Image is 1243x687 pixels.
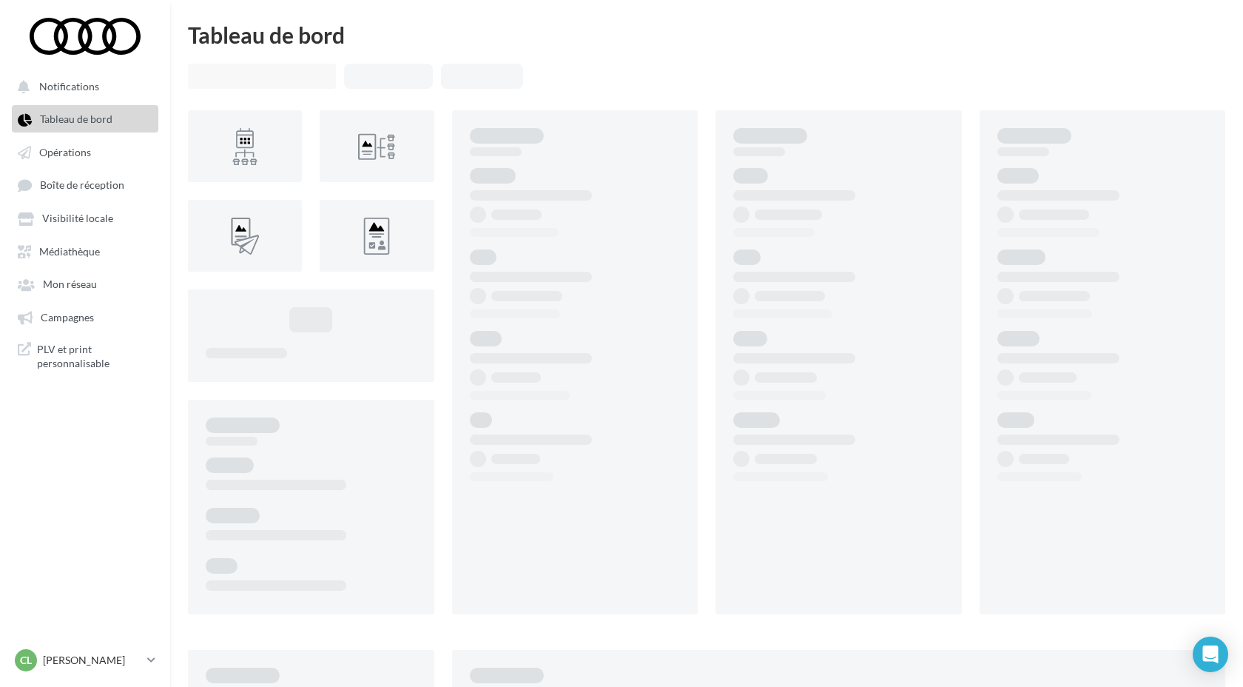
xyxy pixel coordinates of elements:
[9,204,161,231] a: Visibilité locale
[43,653,141,668] p: [PERSON_NAME]
[9,304,161,330] a: Campagnes
[9,336,161,377] a: PLV et print personnalisable
[39,245,100,258] span: Médiathèque
[40,179,124,192] span: Boîte de réception
[9,270,161,297] a: Mon réseau
[1193,637,1228,672] div: Open Intercom Messenger
[39,146,91,158] span: Opérations
[42,212,113,225] span: Visibilité locale
[9,171,161,198] a: Boîte de réception
[9,138,161,165] a: Opérations
[20,653,32,668] span: Cl
[43,278,97,291] span: Mon réseau
[9,73,155,99] button: Notifications
[39,80,99,93] span: Notifications
[188,24,1225,46] div: Tableau de bord
[12,646,158,674] a: Cl [PERSON_NAME]
[40,113,112,126] span: Tableau de bord
[41,311,94,324] span: Campagnes
[9,238,161,264] a: Médiathèque
[37,342,152,371] span: PLV et print personnalisable
[9,105,161,132] a: Tableau de bord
